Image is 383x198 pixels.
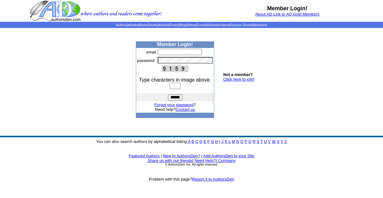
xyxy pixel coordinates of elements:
[240,139,243,144] a: O
[116,23,267,27] span: | | | | | | | | | | | |
[218,158,236,163] a: Company
[188,139,190,144] a: A
[255,12,319,16] font: , ,
[223,77,254,82] a: Click here to join!
[228,139,231,144] a: L
[161,153,162,158] font: |
[129,153,160,158] a: Featured Authors
[188,23,196,27] a: News
[192,158,193,163] font: |
[194,158,216,163] a: Need Help?
[155,107,195,112] font: Need help?
[280,139,283,144] a: Y
[236,139,239,144] a: N
[96,139,287,144] font: You can also search authors by alphabetical listing:
[146,50,156,54] font: email
[207,23,219,27] a: Reviews
[154,102,196,107] font: ?
[264,139,267,144] a: U
[267,5,307,12] b: Member Login!
[147,158,192,163] a: Share us with our friends
[157,42,193,47] b: Member Login!
[176,107,195,112] a: Contact us
[272,139,275,144] a: W
[199,139,202,144] a: D
[248,139,251,144] a: Q
[203,153,254,158] a: Add AuthorsDen to your Site
[268,139,271,144] a: V
[216,158,236,163] font: |
[127,23,138,27] a: eBooks
[180,23,187,27] a: Blogs
[139,77,211,82] font: Type characters in image above.
[192,177,234,181] a: Report it to AuthorsDen
[162,65,189,72] img: This Is CAPTCHA Image
[273,12,292,16] a: Link to AD
[148,23,158,27] a: Stories
[219,139,221,144] a: I
[192,139,194,144] a: B
[222,139,224,144] a: J
[137,58,155,63] font: password
[293,12,319,16] a: Gold Members
[257,139,260,144] a: S
[255,12,272,16] a: About AD
[253,23,267,27] a: Bookstore
[230,23,252,27] a: Success Stories
[215,139,218,144] a: H
[116,23,127,27] a: Authors
[203,139,206,144] a: E
[220,23,229,27] a: Videos
[223,72,253,77] b: Not a member?
[245,139,247,144] a: P
[163,153,200,158] a: New to AuthorsDen?
[154,102,194,107] a: Forgot your password
[261,139,263,144] a: T
[232,139,235,144] a: M
[139,23,147,27] a: Books
[149,177,234,181] font: Problem with this page?
[204,50,209,55] img: npw-badge-icon-locked.svg
[170,23,179,27] a: Poetry
[225,139,227,144] a: K
[195,139,198,144] a: C
[159,23,169,27] a: Articles
[284,139,287,144] a: Z
[207,139,210,144] a: F
[277,139,280,144] a: X
[211,139,214,144] a: G
[165,163,218,166] font: © AuthorsDen, Inc. All rights reserved.
[197,23,206,27] a: Events
[253,139,256,144] a: R
[204,59,209,64] img: npw-badge-icon-locked.svg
